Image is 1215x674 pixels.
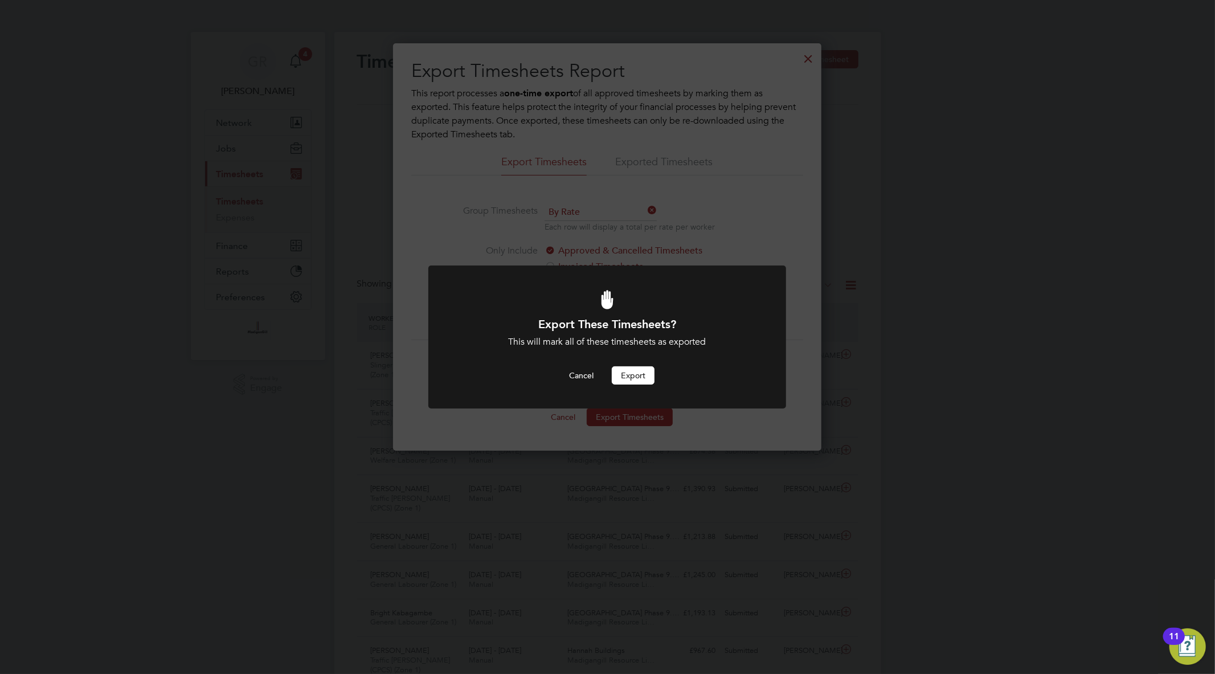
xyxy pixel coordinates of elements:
[459,336,755,348] div: This will mark all of these timesheets as exported
[560,366,603,385] button: Cancel
[1169,636,1179,651] div: 11
[612,366,654,385] button: Export
[459,317,755,332] h1: Export These Timesheets?
[1169,628,1206,665] button: Open Resource Center, 11 new notifications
